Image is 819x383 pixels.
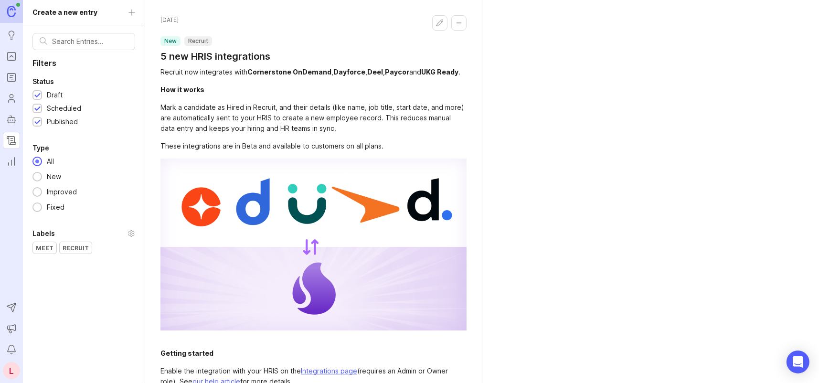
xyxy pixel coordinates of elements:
[160,102,467,134] div: Mark a candidate as Hired in Recruit, and their details (like name, job title, start date, and mo...
[32,7,97,18] div: Create a new entry
[160,85,204,94] div: How it works
[160,50,270,63] a: 5 new HRIS integrations
[385,68,409,76] div: Paycor
[247,68,331,76] div: Cornerstone OnDemand
[52,36,128,47] input: Search Entries...
[3,299,20,316] button: Send to Autopilot
[42,171,66,182] div: New
[367,68,383,76] div: Deel
[160,159,467,330] img: Recruit – HIRS
[421,68,458,76] div: UKG Ready
[3,362,20,379] button: L
[60,242,92,254] div: Recruit
[3,90,20,107] a: Users
[3,320,20,337] button: Announcements
[3,341,20,358] button: Notifications
[188,37,208,45] p: Recruit
[451,15,467,31] button: Collapse changelog entry
[160,15,179,25] span: [DATE]
[32,228,55,239] div: Labels
[23,58,145,68] p: Filters
[3,132,20,149] a: Changelog
[3,27,20,44] a: Ideas
[47,90,63,100] div: Draft
[47,103,81,114] div: Scheduled
[432,15,447,31] button: Edit changelog entry
[301,367,357,375] a: Integrations page
[7,6,16,17] img: Canny Home
[3,69,20,86] a: Roadmaps
[32,142,49,154] div: Type
[42,202,69,213] div: Fixed
[164,37,177,45] p: new
[3,153,20,170] a: Reporting
[160,141,467,151] div: These integrations are in Beta and available to customers on all plans.
[3,111,20,128] a: Autopilot
[787,351,809,373] div: Open Intercom Messenger
[3,48,20,65] a: Portal
[160,67,467,77] div: Recruit now integrates with , , , and .
[333,68,365,76] div: Dayforce
[47,117,78,127] div: Published
[33,242,56,254] div: Meet
[160,349,213,357] div: Getting started
[32,76,54,87] div: Status
[42,187,82,197] div: Improved
[42,156,59,167] div: All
